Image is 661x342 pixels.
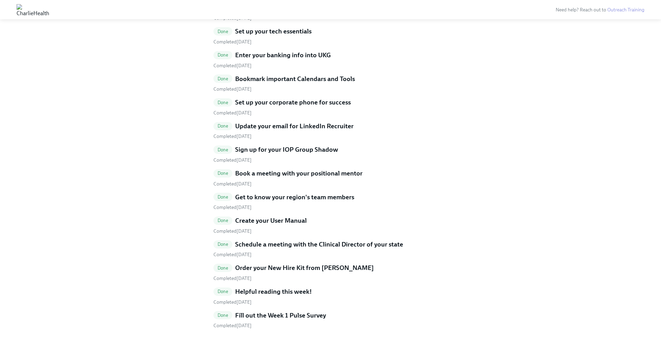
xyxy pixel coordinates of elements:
[213,289,232,294] span: Done
[213,76,232,81] span: Done
[235,240,403,249] h5: Schedule a meeting with the Clinical Director of your state
[235,216,307,225] h5: Create your User Manual
[213,228,252,234] span: Friday, October 10th 2025, 4:02 pm
[213,194,232,200] span: Done
[213,63,252,69] span: Monday, October 6th 2025, 5:32 pm
[213,252,252,258] span: Friday, October 10th 2025, 4:03 pm
[213,181,252,187] span: Tuesday, October 7th 2025, 3:54 pm
[213,313,232,318] span: Done
[213,157,252,163] span: Tuesday, October 7th 2025, 3:54 pm
[213,311,448,329] a: DoneFill out the Week 1 Pulse Survey Completed[DATE]
[213,100,232,105] span: Done
[235,169,363,178] h5: Book a meeting with your positional mentor
[213,29,232,34] span: Done
[213,169,448,187] a: DoneBook a meeting with your positional mentor Completed[DATE]
[213,299,252,305] span: Friday, October 10th 2025, 4:02 pm
[213,204,252,210] span: Tuesday, October 7th 2025, 3:54 pm
[213,323,252,329] span: Friday, October 10th 2025, 4:02 pm
[556,7,644,13] span: Need help? Reach out to
[235,287,312,296] h5: Helpful reading this week!
[213,263,448,282] a: DoneOrder your New Hire Kit from [PERSON_NAME] Completed[DATE]
[213,74,448,93] a: DoneBookmark important Calendars and Tools Completed[DATE]
[213,110,252,116] span: Wednesday, October 8th 2025, 8:38 am
[213,122,448,140] a: DoneUpdate your email for LinkedIn Recruiter Completed[DATE]
[607,7,644,13] a: Outreach Training
[235,263,374,272] h5: Order your New Hire Kit from [PERSON_NAME]
[213,275,252,281] span: Thursday, October 9th 2025, 4:38 pm
[213,123,232,129] span: Done
[235,122,354,131] h5: Update your email for LinkedIn Recruiter
[213,171,232,176] span: Done
[213,218,232,223] span: Done
[213,27,448,45] a: DoneSet up your tech essentials Completed[DATE]
[213,133,252,139] span: Thursday, October 9th 2025, 10:03 am
[235,27,312,36] h5: Set up your tech essentials
[213,98,448,116] a: DoneSet up your corporate phone for success Completed[DATE]
[213,242,232,247] span: Done
[213,52,232,58] span: Done
[213,216,448,234] a: DoneCreate your User Manual Completed[DATE]
[235,98,351,107] h5: Set up your corporate phone for success
[213,265,232,271] span: Done
[235,193,354,202] h5: Get to know your region's team members
[213,39,252,45] span: Monday, October 6th 2025, 4:30 pm
[235,311,326,320] h5: Fill out the Week 1 Pulse Survey
[213,287,448,305] a: DoneHelpful reading this week! Completed[DATE]
[235,74,355,83] h5: Bookmark important Calendars and Tools
[213,240,448,258] a: DoneSchedule a meeting with the Clinical Director of your state Completed[DATE]
[235,51,331,60] h5: Enter your banking info into UKG
[17,4,49,15] img: CharlieHealth
[213,86,252,92] span: Monday, October 6th 2025, 4:30 pm
[213,145,448,163] a: DoneSign up for your IOP Group Shadow Completed[DATE]
[213,147,232,152] span: Done
[213,51,448,69] a: DoneEnter your banking info into UKG Completed[DATE]
[213,193,448,211] a: DoneGet to know your region's team members Completed[DATE]
[235,145,338,154] h5: Sign up for your IOP Group Shadow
